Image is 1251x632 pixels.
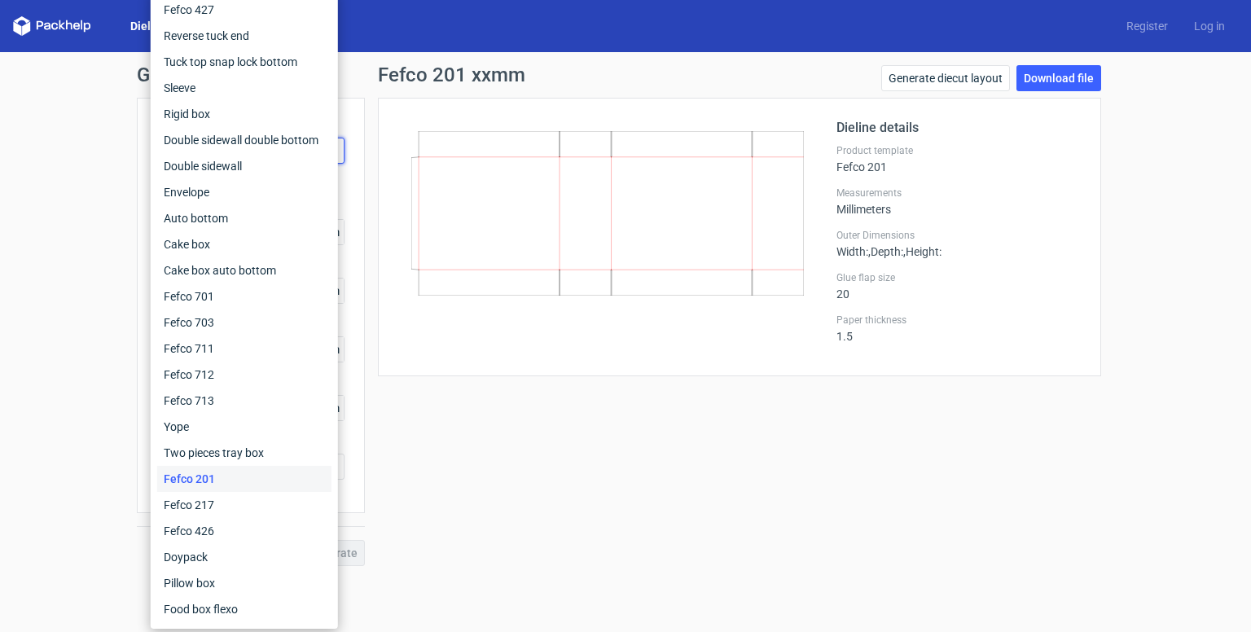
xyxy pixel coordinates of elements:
[836,271,1081,301] div: 20
[157,596,331,622] div: Food box flexo
[903,245,942,258] span: , Height :
[157,179,331,205] div: Envelope
[157,23,331,49] div: Reverse tuck end
[1181,18,1238,34] a: Log in
[1016,65,1101,91] a: Download file
[137,65,1114,85] h1: Generate new dieline
[157,127,331,153] div: Double sidewall double bottom
[117,18,186,34] a: Dielines
[157,205,331,231] div: Auto bottom
[157,466,331,492] div: Fefco 201
[836,144,1081,173] div: Fefco 201
[157,283,331,309] div: Fefco 701
[868,245,903,258] span: , Depth :
[836,187,1081,200] label: Measurements
[157,518,331,544] div: Fefco 426
[157,257,331,283] div: Cake box auto bottom
[157,414,331,440] div: Yope
[157,544,331,570] div: Doypack
[836,187,1081,216] div: Millimeters
[157,75,331,101] div: Sleeve
[157,570,331,596] div: Pillow box
[157,362,331,388] div: Fefco 712
[836,245,868,258] span: Width :
[836,314,1081,343] div: 1.5
[881,65,1010,91] a: Generate diecut layout
[157,336,331,362] div: Fefco 711
[836,314,1081,327] label: Paper thickness
[836,118,1081,138] h2: Dieline details
[836,229,1081,242] label: Outer Dimensions
[378,65,525,85] h1: Fefco 201 xxmm
[836,271,1081,284] label: Glue flap size
[836,144,1081,157] label: Product template
[157,231,331,257] div: Cake box
[157,101,331,127] div: Rigid box
[157,388,331,414] div: Fefco 713
[1113,18,1181,34] a: Register
[157,153,331,179] div: Double sidewall
[157,440,331,466] div: Two pieces tray box
[157,49,331,75] div: Tuck top snap lock bottom
[157,492,331,518] div: Fefco 217
[157,309,331,336] div: Fefco 703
